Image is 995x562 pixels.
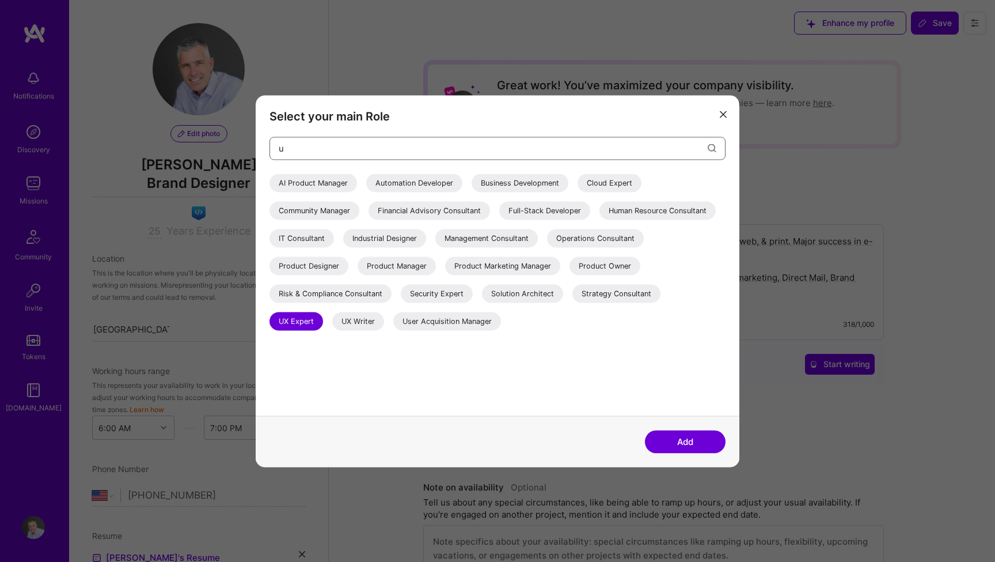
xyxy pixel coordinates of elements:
[369,201,490,220] div: Financial Advisory Consultant
[547,229,644,247] div: Operations Consultant
[279,134,708,163] input: Search...
[645,430,726,453] button: Add
[366,173,462,192] div: Automation Developer
[578,173,641,192] div: Cloud Expert
[269,312,323,330] div: UX Expert
[599,201,716,220] div: Human Resource Consultant
[435,229,538,247] div: Management Consultant
[708,144,716,153] i: icon Search
[269,257,348,275] div: Product Designer
[343,229,426,247] div: Industrial Designer
[358,257,436,275] div: Product Manager
[269,284,392,303] div: Risk & Compliance Consultant
[269,109,726,123] h3: Select your main Role
[482,284,563,303] div: Solution Architect
[269,201,359,220] div: Community Manager
[720,111,727,118] i: icon Close
[332,312,384,330] div: UX Writer
[499,201,590,220] div: Full-Stack Developer
[572,284,660,303] div: Strategy Consultant
[445,257,560,275] div: Product Marketing Manager
[569,257,640,275] div: Product Owner
[256,95,739,467] div: modal
[393,312,501,330] div: User Acquisition Manager
[269,173,357,192] div: AI Product Manager
[269,229,334,247] div: IT Consultant
[401,284,473,303] div: Security Expert
[472,173,568,192] div: Business Development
